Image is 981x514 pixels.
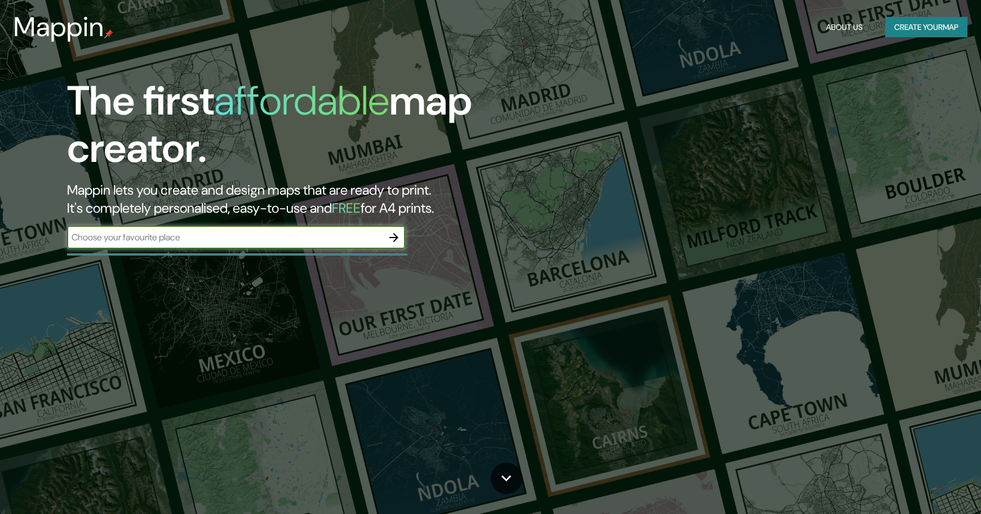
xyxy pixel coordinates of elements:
button: About Us [822,17,867,38]
h1: affordable [214,74,389,127]
h3: Mappin [14,11,104,43]
img: mappin-pin [104,29,113,38]
h2: Mappin lets you create and design maps that are ready to print. It's completely personalised, eas... [67,181,558,217]
input: Choose your favourite place [67,231,383,244]
button: Create yourmap [885,17,967,38]
h5: FREE [332,199,361,217]
h1: The first map creator. [67,77,558,181]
